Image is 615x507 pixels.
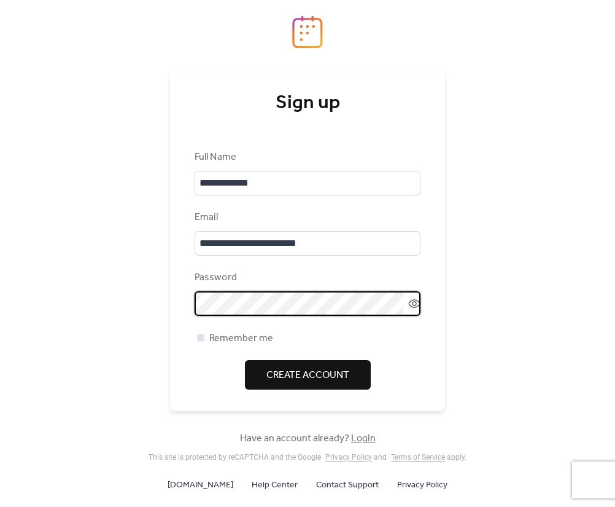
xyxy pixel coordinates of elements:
[245,360,371,390] button: Create Account
[195,150,418,165] div: Full Name
[351,429,376,448] a: Login
[252,477,298,492] a: Help Center
[391,453,445,462] a: Terms of Service
[316,477,379,492] a: Contact Support
[252,478,298,493] span: Help Center
[325,453,372,462] a: Privacy Policy
[195,91,420,116] div: Sign up
[292,15,323,49] img: logo
[149,453,466,462] div: This site is protected by reCAPTCHA and the Google and apply .
[316,478,379,493] span: Contact Support
[397,478,447,493] span: Privacy Policy
[397,477,447,492] a: Privacy Policy
[168,478,233,493] span: [DOMAIN_NAME]
[195,270,418,285] div: Password
[168,477,233,492] a: [DOMAIN_NAME]
[240,431,376,446] span: Have an account already?
[209,331,273,346] span: Remember me
[195,210,418,225] div: Email
[266,368,349,383] span: Create Account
